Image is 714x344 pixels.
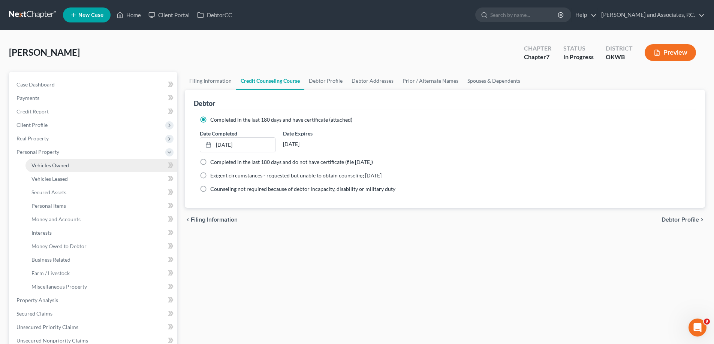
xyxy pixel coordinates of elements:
[25,159,177,172] a: Vehicles Owned
[572,8,597,22] a: Help
[490,8,559,22] input: Search by name...
[699,217,705,223] i: chevron_right
[210,186,395,192] span: Counseling not required because of debtor incapacity, disability or military duty
[463,72,525,90] a: Spouses & Dependents
[31,256,70,263] span: Business Related
[597,8,705,22] a: [PERSON_NAME] and Associates, P.C.
[16,81,55,88] span: Case Dashboard
[10,91,177,105] a: Payments
[113,8,145,22] a: Home
[31,189,66,195] span: Secured Assets
[689,319,707,337] iframe: Intercom live chat
[31,270,70,276] span: Farm / Livestock
[10,105,177,118] a: Credit Report
[524,53,551,61] div: Chapter
[10,320,177,334] a: Unsecured Priority Claims
[645,44,696,61] button: Preview
[546,53,549,60] span: 7
[210,116,352,123] span: Completed in the last 180 days and have certificate (attached)
[10,78,177,91] a: Case Dashboard
[283,130,358,137] label: Date Expires
[563,53,594,61] div: In Progress
[16,122,48,128] span: Client Profile
[398,72,463,90] a: Prior / Alternate Names
[25,213,177,226] a: Money and Accounts
[185,217,238,223] button: chevron_left Filing Information
[347,72,398,90] a: Debtor Addresses
[25,267,177,280] a: Farm / Livestock
[31,176,68,182] span: Vehicles Leased
[78,12,103,18] span: New Case
[31,162,69,168] span: Vehicles Owned
[236,72,304,90] a: Credit Counseling Course
[606,53,633,61] div: OKWB
[283,137,358,151] div: [DATE]
[25,240,177,253] a: Money Owed to Debtor
[662,217,699,223] span: Debtor Profile
[606,44,633,53] div: District
[16,310,52,317] span: Secured Claims
[25,186,177,199] a: Secured Assets
[16,324,78,330] span: Unsecured Priority Claims
[31,283,87,290] span: Miscellaneous Property
[25,226,177,240] a: Interests
[662,217,705,223] button: Debtor Profile chevron_right
[31,243,87,249] span: Money Owed to Debtor
[200,138,275,152] a: [DATE]
[25,199,177,213] a: Personal Items
[9,47,80,58] span: [PERSON_NAME]
[16,108,49,115] span: Credit Report
[31,216,81,222] span: Money and Accounts
[145,8,193,22] a: Client Portal
[25,253,177,267] a: Business Related
[16,297,58,303] span: Property Analysis
[524,44,551,53] div: Chapter
[563,44,594,53] div: Status
[200,130,237,137] label: Date Completed
[210,172,382,179] span: Exigent circumstances - requested but unable to obtain counseling [DATE]
[16,95,39,101] span: Payments
[16,149,59,155] span: Personal Property
[16,135,49,141] span: Real Property
[16,337,88,344] span: Unsecured Nonpriority Claims
[31,229,52,236] span: Interests
[185,72,236,90] a: Filing Information
[25,280,177,293] a: Miscellaneous Property
[10,307,177,320] a: Secured Claims
[304,72,347,90] a: Debtor Profile
[31,203,66,209] span: Personal Items
[185,217,191,223] i: chevron_left
[704,319,710,325] span: 9
[25,172,177,186] a: Vehicles Leased
[210,159,373,165] span: Completed in the last 180 days and do not have certificate (file [DATE])
[194,99,215,108] div: Debtor
[10,293,177,307] a: Property Analysis
[191,217,238,223] span: Filing Information
[193,8,236,22] a: DebtorCC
